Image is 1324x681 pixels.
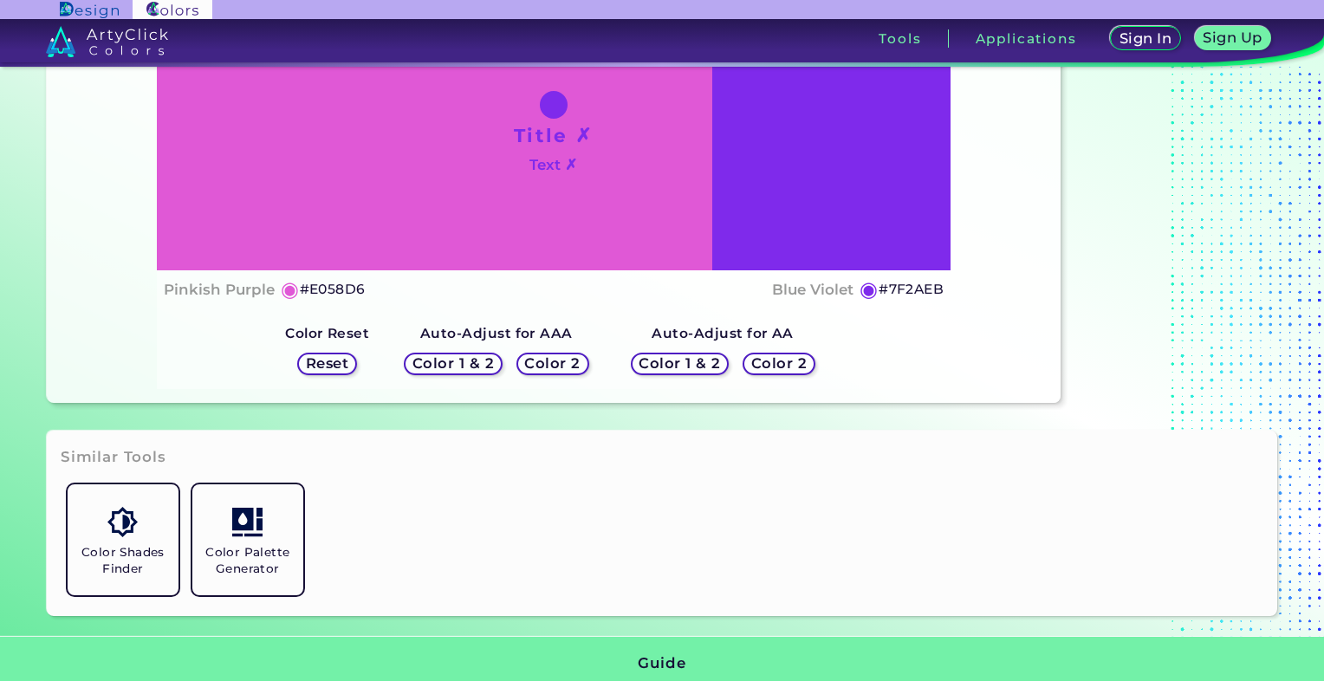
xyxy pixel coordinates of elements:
h5: Color 2 [754,357,804,370]
h5: Color Palette Generator [199,544,296,577]
a: Color Shades Finder [61,477,185,602]
h5: #7F2AEB [879,278,944,301]
h3: Tools [879,32,921,45]
a: Color Palette Generator [185,477,310,602]
a: Sign In [1113,28,1178,49]
strong: Auto-Adjust for AA [652,325,793,341]
h5: #E058D6 [300,278,366,301]
h3: Guide [638,653,685,674]
h4: Blue Violet [772,277,853,302]
h5: Sign In [1122,32,1170,45]
h5: ◉ [860,279,879,300]
h5: Color 2 [528,357,578,370]
a: Sign Up [1198,28,1267,49]
h1: Title ✗ [514,122,594,148]
h4: Pinkish Purple [164,277,275,302]
h5: Color Shades Finder [75,544,172,577]
h5: Sign Up [1206,31,1260,44]
img: icon_col_pal_col.svg [232,507,263,537]
h5: Color 1 & 2 [643,357,717,370]
strong: Auto-Adjust for AAA [420,325,573,341]
h5: Reset [308,357,347,370]
h5: Color 1 & 2 [416,357,490,370]
h3: Applications [976,32,1077,45]
h4: Text ✗ [529,152,577,178]
img: logo_artyclick_colors_white.svg [46,26,168,57]
strong: Color Reset [285,325,369,341]
h5: ◉ [281,279,300,300]
img: icon_color_shades.svg [107,507,138,537]
img: ArtyClick Design logo [60,2,118,18]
